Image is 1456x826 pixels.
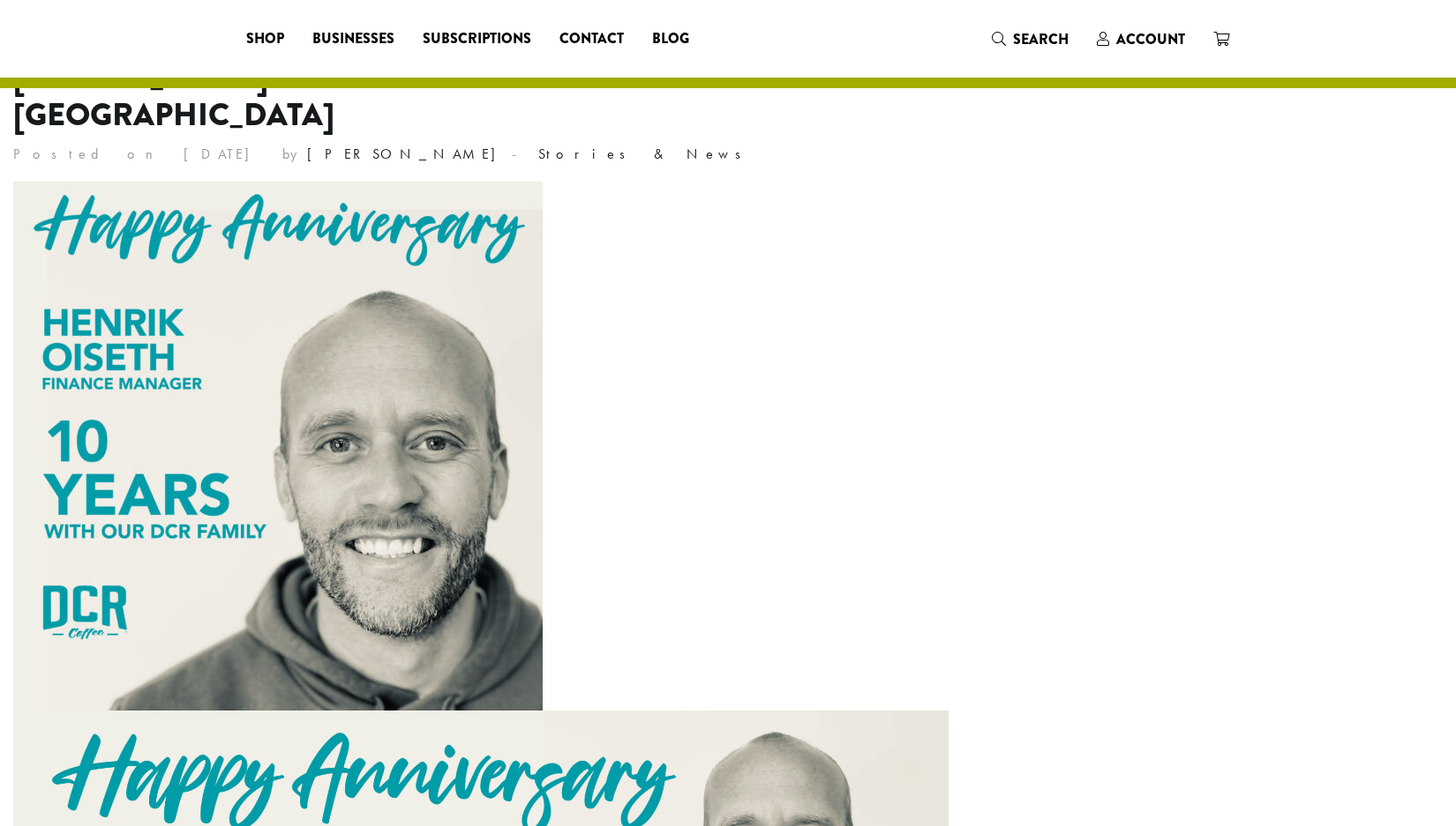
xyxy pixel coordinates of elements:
[652,28,689,50] span: Blog
[978,25,1083,54] a: Search
[13,54,648,138] a: [PERSON_NAME] Celebrates 10 Years at [GEOGRAPHIC_DATA]
[423,28,531,50] span: Subscriptions
[559,28,624,50] span: Contact
[1013,29,1069,49] span: Search
[1116,29,1185,49] span: Account
[538,145,753,163] a: Stories & News
[13,141,949,167] p: Posted on [DATE] by -
[246,28,284,50] span: Shop
[312,28,394,50] span: Businesses
[307,145,512,163] a: [PERSON_NAME]
[232,25,298,53] a: Shop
